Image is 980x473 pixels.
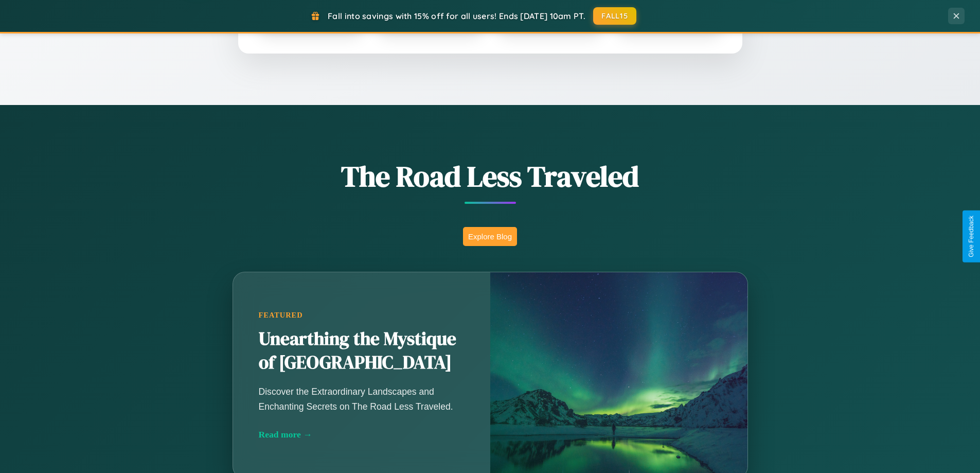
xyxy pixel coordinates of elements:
h2: Unearthing the Mystique of [GEOGRAPHIC_DATA] [259,327,465,375]
p: Discover the Extraordinary Landscapes and Enchanting Secrets on The Road Less Traveled. [259,384,465,413]
span: Fall into savings with 15% off for all users! Ends [DATE] 10am PT. [328,11,585,21]
div: Featured [259,311,465,320]
div: Give Feedback [968,216,975,257]
button: FALL15 [593,7,636,25]
h1: The Road Less Traveled [182,156,799,196]
div: Read more → [259,429,465,440]
button: Explore Blog [463,227,517,246]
